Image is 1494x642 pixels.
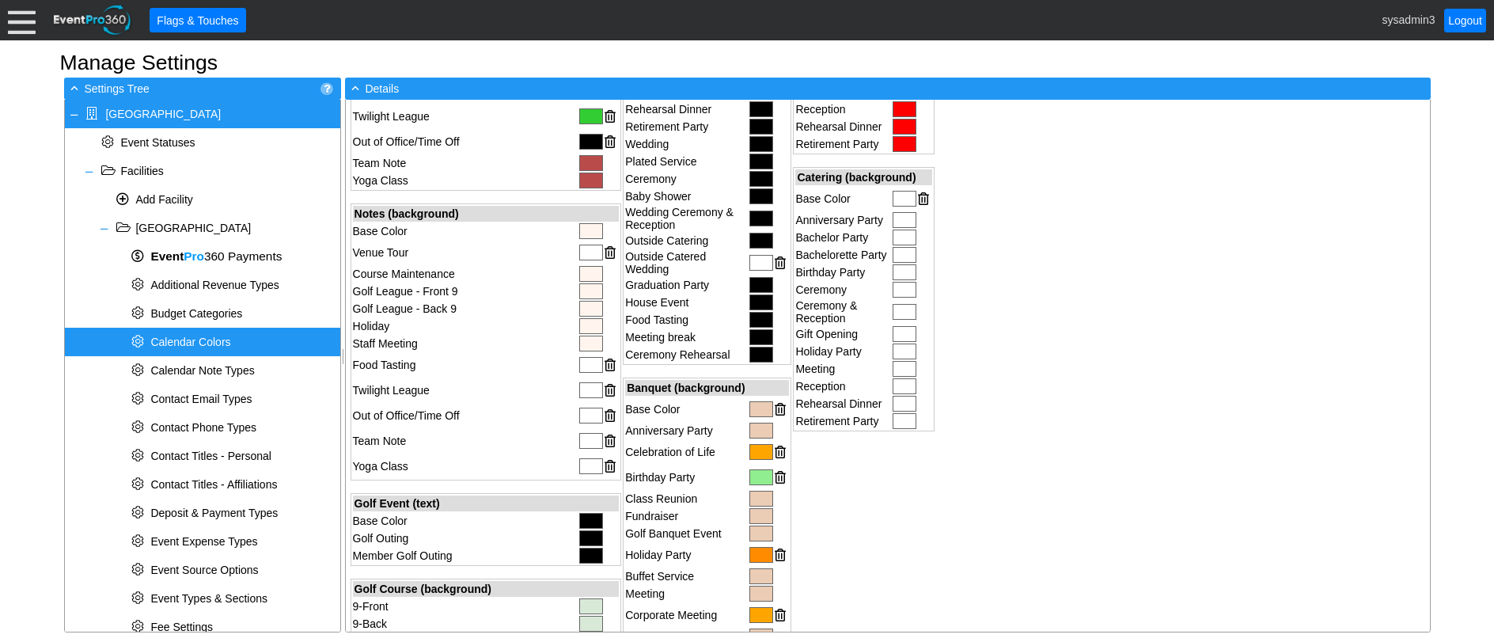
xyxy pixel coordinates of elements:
span: Event Types & Sections [150,592,267,605]
div: #000000 [749,233,773,249]
span: Remove selected color, use base color [605,378,616,402]
span: Remove selected color, use base color [605,130,616,154]
div: #d8e9d8 [579,616,603,632]
div: #ba4b4b [579,173,603,188]
td: Ceremony [795,282,890,298]
div: #000000 [749,136,773,152]
td: Golf Outing [353,530,578,546]
span: Event Source Options [150,564,258,576]
td: Staff Meeting [353,336,578,351]
td: Ceremony Rehearsal [625,347,748,363]
td: Retirement Party [625,119,748,135]
div: #ff0000 [893,119,916,135]
td: Bachelor Party [795,230,890,245]
span: Flags & Touches [154,13,241,28]
span: Remove selected color, use base color [775,603,786,627]
span: Remove selected color, use base color [605,104,616,128]
div: #fff5ee [579,301,603,317]
td: Food Tasting [625,312,748,328]
td: Rehearsal Dinner [795,396,890,412]
td: Golf League - Front 9 [353,283,578,299]
div: #ebccb5 [749,586,773,602]
td: Reception [795,378,890,394]
td: Bachelorette Party [795,247,890,263]
div: #ffa500 [749,444,773,460]
span: Settings Tree [84,82,150,95]
span: Remove selected color, use base color [605,404,616,427]
td: Ceremony & Reception [795,299,890,325]
div: #000000 [749,312,773,328]
span: Calendar Note Types [150,364,254,377]
div: #ffffff [579,382,603,398]
td: Member Golf Outing [353,548,578,564]
span: Calendar Colors [150,336,230,348]
div: #ffffff [579,357,603,373]
td: Base Color [353,513,578,529]
td: Graduation Party [625,277,748,293]
div: #ffffff [579,408,603,424]
div: #fff5ee [579,266,603,282]
span: - [67,81,82,95]
td: Reception [795,101,890,117]
td: Rehearsal Dinner [795,119,890,135]
span: Remove selected color, use base color [605,353,616,377]
div: #ffffff [893,396,916,412]
span: Contact Titles - Affiliations [150,478,277,491]
td: Base Color [625,397,748,421]
div: #d8e9d8 [579,598,603,614]
div: #000000 [749,294,773,310]
td: Out of Office/Time Off [353,404,578,427]
td: Holiday Party [625,543,748,567]
td: Holiday [353,318,578,334]
div: #ebccb5 [749,401,773,417]
span: Add Facility [135,193,192,206]
td: Celebration of Life [625,440,748,464]
td: Baby Shower [625,188,748,204]
td: Venue Tour [353,241,578,264]
div: #ffffff [579,245,603,260]
div: #fff5ee [579,223,603,239]
div: #000000 [749,119,773,135]
td: Meeting break [625,329,748,345]
span: Flags & Touches [154,12,241,28]
td: Buffet Service [625,568,748,584]
h1: Manage Settings [60,52,1435,74]
span: Remove selected color, use base color [605,429,616,453]
b: Event [150,249,204,263]
td: Course Maintenance [353,266,578,282]
span: [GEOGRAPHIC_DATA] [135,222,251,234]
span: Contact Phone Types [150,421,256,434]
td: Outside Catering [625,233,748,249]
span: Remove selected color, use base color [605,241,616,264]
td: Wedding [625,136,748,152]
span: Remove selected color, use base color [775,543,786,567]
td: 9-Front [353,598,578,614]
div: #ffffff [893,361,916,377]
div: #000000 [749,211,773,226]
td: 9-Back [353,616,578,632]
td: Twilight League [353,378,578,402]
div: #ffffff [749,255,773,271]
td: Rehearsal Dinner [625,101,748,117]
div: #ffffff [893,344,916,359]
div: #ba4b4b [579,155,603,171]
span: Contact Email Types [150,393,252,405]
div: #ebccb5 [749,568,773,584]
span: Remove selected color, use base color [775,440,786,464]
div: #000000 [579,548,603,564]
span: Pro [184,249,204,263]
td: Golf Event (text) [353,496,620,511]
td: Team Note [353,155,578,171]
span: Remove selected color, use base color [775,397,786,421]
td: Wedding Ceremony & Reception [625,206,748,231]
div: #000000 [749,171,773,187]
span: Remove selected color, use base color [918,187,929,211]
div: #ebccb5 [749,491,773,507]
div: #ff0000 [893,101,916,117]
span: Contact Titles - Personal [150,450,271,462]
div: #90ee90 [749,469,773,485]
span: Facilities [120,165,163,177]
td: Golf Banquet Event [625,526,748,541]
td: Base Color [353,223,578,239]
span: Fee Settings [150,621,213,633]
